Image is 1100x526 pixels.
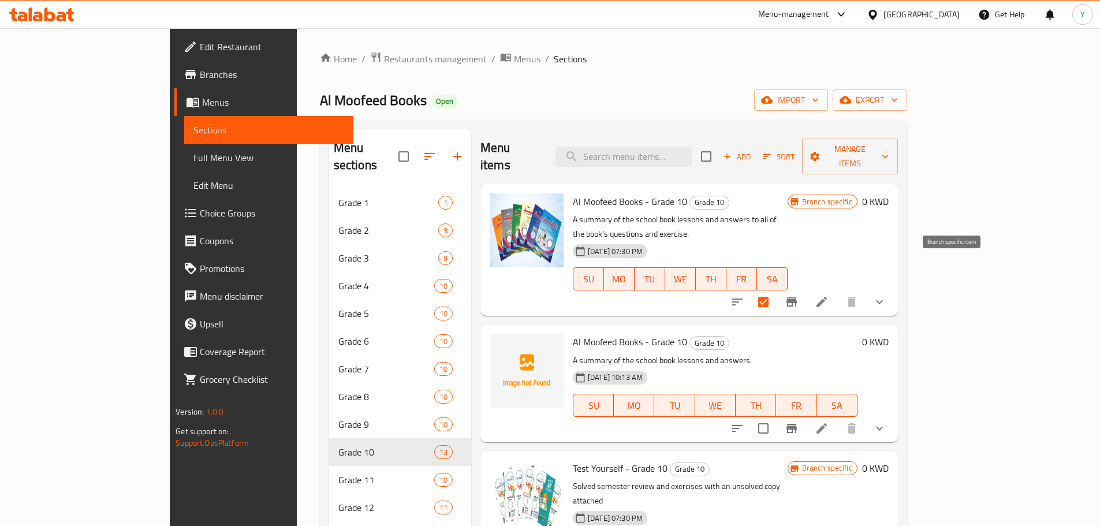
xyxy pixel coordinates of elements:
[654,394,695,417] button: TU
[435,281,452,292] span: 10
[361,52,366,66] li: /
[490,334,564,408] img: Al Moofeed Books - Grade 10
[866,288,893,316] button: show more
[200,206,344,220] span: Choice Groups
[635,267,665,290] button: TU
[614,394,654,417] button: MO
[435,502,452,513] span: 11
[416,143,443,170] span: Sort sections
[338,196,438,210] div: Grade 1
[200,345,344,359] span: Coverage Report
[690,337,729,350] span: Grade 10
[176,424,229,439] span: Get support on:
[434,501,453,514] div: items
[329,411,471,438] div: Grade 910
[700,271,722,288] span: TH
[206,404,224,419] span: 1.0.0
[320,87,427,113] span: Al Moofeed Books
[573,267,604,290] button: SU
[872,421,886,435] svg: Show Choices
[838,288,866,316] button: delete
[439,253,452,264] span: 9
[334,139,398,174] h2: Menu sections
[435,391,452,402] span: 10
[778,288,806,316] button: Branch-specific-item
[176,404,204,419] span: Version:
[781,397,812,414] span: FR
[193,151,344,165] span: Full Menu View
[480,139,542,174] h2: Menu items
[866,415,893,442] button: show more
[443,143,471,170] button: Add section
[434,445,453,459] div: items
[184,171,353,199] a: Edit Menu
[200,262,344,275] span: Promotions
[202,95,344,109] span: Menus
[862,334,889,350] h6: 0 KWD
[694,144,718,169] span: Select section
[174,255,353,282] a: Promotions
[184,144,353,171] a: Full Menu View
[778,415,806,442] button: Branch-specific-item
[583,246,647,257] span: [DATE] 07:30 PM
[329,327,471,355] div: Grade 610
[670,462,709,476] span: Grade 10
[573,193,687,210] span: Al Moofeed Books - Grade 10
[490,193,564,267] img: Al Moofeed Books - Grade 10
[174,61,353,88] a: Branches
[822,397,853,414] span: SA
[583,372,647,383] span: [DATE] 10:13 AM
[338,251,438,265] div: Grade 3
[491,52,495,66] li: /
[776,394,816,417] button: FR
[670,271,691,288] span: WE
[665,267,696,290] button: WE
[431,96,458,106] span: Open
[338,334,434,348] span: Grade 6
[338,390,434,404] span: Grade 8
[200,234,344,248] span: Coupons
[578,397,609,414] span: SU
[320,51,907,66] nav: breadcrumb
[434,473,453,487] div: items
[609,271,630,288] span: MO
[435,364,452,375] span: 10
[763,93,819,107] span: import
[434,279,453,293] div: items
[329,217,471,244] div: Grade 29
[754,89,828,111] button: import
[726,267,757,290] button: FR
[174,33,353,61] a: Edit Restaurant
[862,193,889,210] h6: 0 KWD
[718,148,755,166] button: Add
[757,267,788,290] button: SA
[329,244,471,272] div: Grade 39
[833,89,907,111] button: export
[514,52,540,66] span: Menus
[573,353,857,368] p: A summary of the school book lessons and answers.
[338,279,434,293] span: Grade 4
[391,144,416,169] span: Select all sections
[438,196,453,210] div: items
[1080,8,1085,21] span: Y
[338,501,434,514] span: Grade 12
[370,51,487,66] a: Restaurants management
[338,307,434,320] div: Grade 5
[760,148,797,166] button: Sort
[434,417,453,431] div: items
[815,295,829,309] a: Edit menu item
[338,445,434,459] div: Grade 10
[384,52,487,66] span: Restaurants management
[338,362,434,376] span: Grade 7
[329,438,471,466] div: Grade 1013
[724,288,751,316] button: sort-choices
[696,267,726,290] button: TH
[338,473,434,487] span: Grade 11
[184,116,353,144] a: Sections
[338,223,438,237] div: Grade 2
[545,52,549,66] li: /
[797,196,857,207] span: Branch specific
[751,416,775,441] span: Select to update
